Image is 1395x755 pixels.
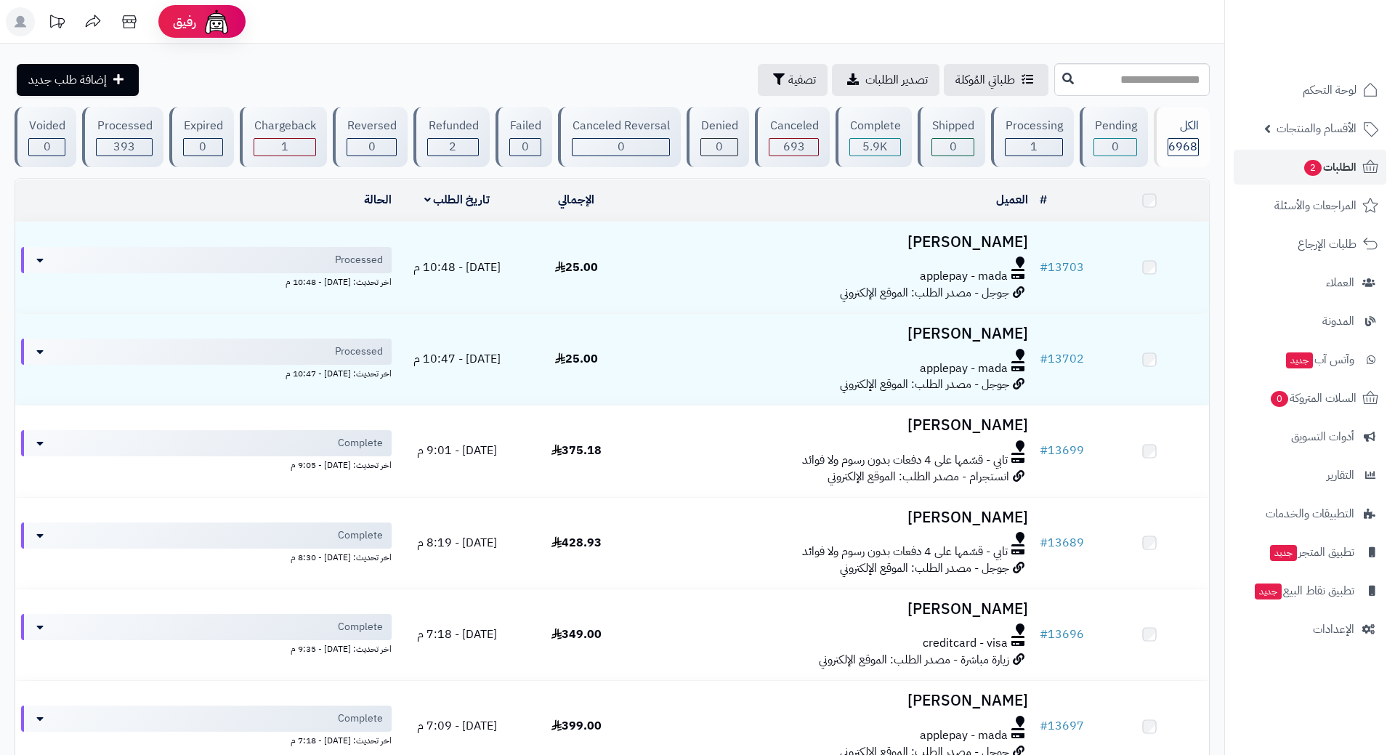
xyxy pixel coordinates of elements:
span: العملاء [1326,272,1354,293]
a: الطلبات2 [1234,150,1386,185]
div: Canceled [769,118,818,134]
span: Complete [338,436,383,451]
div: Expired [183,118,223,134]
span: تطبيق المتجر [1269,542,1354,562]
span: Complete [338,711,383,726]
a: #13689 [1040,534,1084,552]
span: تصدير الطلبات [865,71,928,89]
h3: [PERSON_NAME] [642,417,1028,434]
span: المدونة [1322,311,1354,331]
div: Processed [96,118,152,134]
a: السلات المتروكة0 [1234,381,1386,416]
div: 0 [573,139,669,156]
a: Chargeback 1 [237,107,330,167]
span: 1 [1030,138,1038,156]
a: Canceled 693 [752,107,832,167]
span: 399.00 [551,717,602,735]
span: جوجل - مصدر الطلب: الموقع الإلكتروني [840,560,1009,577]
span: 0 [618,138,625,156]
span: # [1040,626,1048,643]
div: 0 [347,139,396,156]
span: [DATE] - 7:18 م [417,626,497,643]
a: #13697 [1040,717,1084,735]
a: Refunded 2 [411,107,492,167]
a: تحديثات المنصة [39,7,75,40]
span: 349.00 [551,626,602,643]
a: Reversed 0 [330,107,411,167]
a: العميل [996,191,1028,209]
span: # [1040,717,1048,735]
a: Failed 0 [493,107,555,167]
a: إضافة طلب جديد [17,64,139,96]
a: أدوات التسويق [1234,419,1386,454]
div: 393 [97,139,151,156]
h3: [PERSON_NAME] [642,693,1028,709]
div: Refunded [427,118,478,134]
span: applepay - mada [920,727,1008,744]
span: 0 [950,138,957,156]
a: وآتس آبجديد [1234,342,1386,377]
img: logo-2.png [1296,41,1381,71]
a: طلباتي المُوكلة [944,64,1048,96]
a: # [1040,191,1047,209]
a: الإجمالي [558,191,594,209]
div: Shipped [931,118,974,134]
div: 5878 [850,139,900,156]
span: 0 [522,138,529,156]
a: Complete 5.9K [833,107,915,167]
a: الحالة [364,191,392,209]
h3: [PERSON_NAME] [642,234,1028,251]
span: # [1040,442,1048,459]
div: Failed [509,118,541,134]
span: 0 [44,138,51,156]
a: تطبيق نقاط البيعجديد [1234,573,1386,608]
span: إضافة طلب جديد [28,71,107,89]
span: رفيق [173,13,196,31]
span: جوجل - مصدر الطلب: الموقع الإلكتروني [840,284,1009,302]
div: 0 [932,139,974,156]
div: 0 [29,139,65,156]
div: Chargeback [254,118,316,134]
span: [DATE] - 7:09 م [417,717,497,735]
span: الأقسام والمنتجات [1277,118,1356,139]
a: المدونة [1234,304,1386,339]
div: 0 [701,139,737,156]
div: اخر تحديث: [DATE] - 7:18 م [21,732,392,747]
span: [DATE] - 8:19 م [417,534,497,552]
span: 2 [449,138,456,156]
h3: [PERSON_NAME] [642,509,1028,526]
h3: [PERSON_NAME] [642,326,1028,342]
div: اخر تحديث: [DATE] - 10:47 م [21,365,392,380]
span: applepay - mada [920,268,1008,285]
div: Canceled Reversal [572,118,670,134]
span: 0 [368,138,376,156]
a: Processed 393 [79,107,166,167]
span: 0 [716,138,723,156]
a: #13696 [1040,626,1084,643]
a: الكل6968 [1151,107,1213,167]
span: طلباتي المُوكلة [955,71,1015,89]
span: 1 [281,138,288,156]
div: اخر تحديث: [DATE] - 10:48 م [21,273,392,288]
span: 0 [1112,138,1119,156]
span: التطبيقات والخدمات [1266,504,1354,524]
span: جوجل - مصدر الطلب: الموقع الإلكتروني [840,376,1009,393]
span: Processed [335,344,383,359]
a: الإعدادات [1234,612,1386,647]
span: طلبات الإرجاع [1298,234,1356,254]
span: 393 [113,138,135,156]
div: Pending [1093,118,1136,134]
span: [DATE] - 10:47 م [413,350,501,368]
div: 1 [1006,139,1062,156]
span: Complete [338,620,383,634]
span: Complete [338,528,383,543]
div: Complete [849,118,901,134]
div: اخر تحديث: [DATE] - 9:05 م [21,456,392,472]
a: العملاء [1234,265,1386,300]
a: التقارير [1234,458,1386,493]
span: applepay - mada [920,360,1008,377]
span: 25.00 [555,259,598,276]
span: 6968 [1168,138,1197,156]
button: تصفية [758,64,828,96]
div: 0 [510,139,541,156]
